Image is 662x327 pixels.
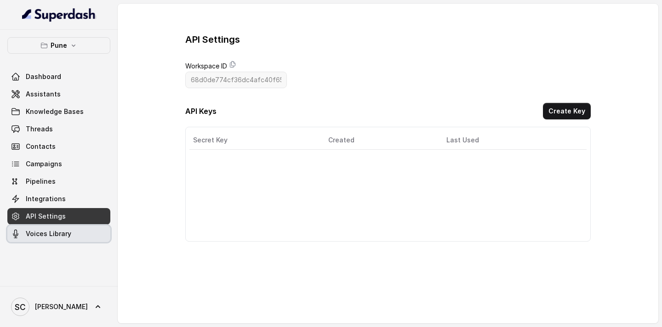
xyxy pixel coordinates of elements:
img: light.svg [22,7,96,22]
a: Contacts [7,138,110,155]
span: Contacts [26,142,56,151]
span: Threads [26,124,53,134]
a: Threads [7,121,110,137]
a: Voices Library [7,226,110,242]
a: Integrations [7,191,110,207]
span: Campaigns [26,159,62,169]
span: [PERSON_NAME] [35,302,88,311]
p: Pune [51,40,67,51]
span: Assistants [26,90,61,99]
span: Integrations [26,194,66,203]
h3: API Keys [185,106,217,117]
span: Voices Library [26,229,71,238]
label: Workspace ID [185,61,227,72]
a: Knowledge Bases [7,103,110,120]
span: Dashboard [26,72,61,81]
a: [PERSON_NAME] [7,294,110,320]
span: Pipelines [26,177,56,186]
a: Campaigns [7,156,110,172]
span: API Settings [26,212,66,221]
text: SC [15,302,26,312]
button: Create Key [543,103,591,119]
a: Assistants [7,86,110,102]
a: API Settings [7,208,110,225]
button: Pune [7,37,110,54]
th: Created [321,131,439,150]
a: Dashboard [7,68,110,85]
th: Secret Key [189,131,321,150]
a: Pipelines [7,173,110,190]
h3: API Settings [185,33,240,46]
span: Knowledge Bases [26,107,84,116]
th: Last Used [439,131,576,150]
